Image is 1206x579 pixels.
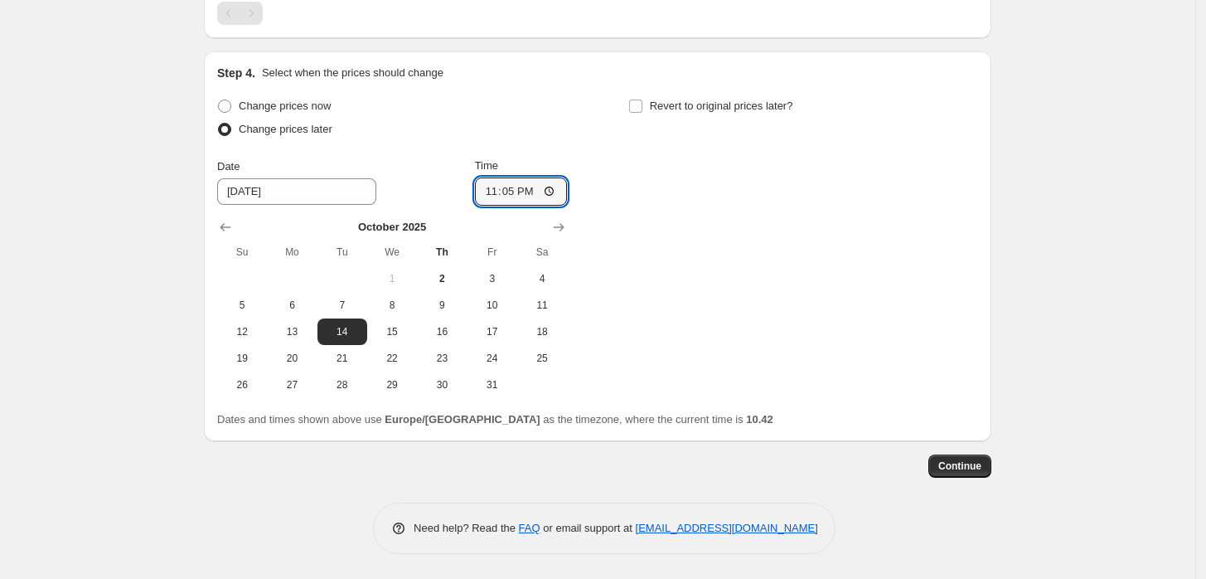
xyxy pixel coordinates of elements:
h2: Step 4. [217,65,255,81]
button: Saturday October 4 2025 [517,265,567,292]
span: 31 [474,378,511,392]
span: 12 [224,325,260,338]
button: Monday October 27 2025 [267,372,317,398]
span: Th [424,246,460,259]
span: 20 [274,352,310,365]
button: Continue [928,455,991,478]
span: 5 [224,299,260,312]
button: Saturday October 18 2025 [517,319,567,345]
a: [EMAIL_ADDRESS][DOMAIN_NAME] [636,522,818,534]
span: 24 [474,352,511,365]
span: 15 [374,325,410,338]
span: 8 [374,299,410,312]
input: 10/2/2025 [217,178,376,205]
span: 30 [424,378,460,392]
button: Saturday October 25 2025 [517,345,567,372]
span: 28 [324,378,361,392]
span: Need help? Read the [414,522,519,534]
th: Thursday [417,239,467,265]
span: Change prices later [239,123,332,135]
button: Monday October 13 2025 [267,319,317,345]
button: Friday October 24 2025 [467,345,517,372]
span: Tu [324,246,361,259]
span: Change prices now [239,100,331,112]
button: Show next month, November 2025 [547,216,570,239]
span: 22 [374,352,410,365]
th: Sunday [217,239,267,265]
span: 25 [524,352,560,365]
a: FAQ [519,522,540,534]
span: We [374,246,410,259]
span: Date [217,160,240,173]
button: Monday October 20 2025 [267,345,317,372]
button: Friday October 17 2025 [467,319,517,345]
span: 4 [524,272,560,285]
button: Friday October 31 2025 [467,372,517,398]
th: Friday [467,239,517,265]
button: Sunday October 19 2025 [217,345,267,372]
th: Monday [267,239,317,265]
span: 14 [324,325,361,338]
span: 23 [424,352,460,365]
button: Wednesday October 15 2025 [367,319,417,345]
span: 13 [274,325,310,338]
span: 10 [474,299,511,312]
th: Tuesday [317,239,367,265]
button: Friday October 3 2025 [467,265,517,292]
button: Saturday October 11 2025 [517,292,567,319]
span: 11 [524,299,560,312]
span: 21 [324,352,361,365]
button: Thursday October 9 2025 [417,292,467,319]
th: Saturday [517,239,567,265]
span: Mo [274,246,310,259]
button: Thursday October 23 2025 [417,345,467,372]
input: 12:00 [475,178,568,206]
button: Show previous month, September 2025 [214,216,237,239]
b: 10.42 [746,413,773,426]
span: Revert to original prices later? [650,100,793,112]
button: Thursday October 30 2025 [417,372,467,398]
button: Thursday October 16 2025 [417,319,467,345]
span: 6 [274,299,310,312]
span: Su [224,246,260,259]
span: 7 [324,299,361,312]
span: 1 [374,272,410,285]
button: Tuesday October 28 2025 [317,372,367,398]
span: Continue [938,460,981,473]
span: 29 [374,378,410,392]
span: 3 [474,272,511,285]
button: Today Thursday October 2 2025 [417,265,467,292]
span: Dates and times shown above use as the timezone, where the current time is [217,413,773,426]
span: 27 [274,378,310,392]
span: 19 [224,352,260,365]
button: Wednesday October 1 2025 [367,265,417,292]
span: 16 [424,325,460,338]
span: 9 [424,299,460,312]
button: Friday October 10 2025 [467,292,517,319]
th: Wednesday [367,239,417,265]
span: 26 [224,378,260,392]
button: Wednesday October 8 2025 [367,292,417,319]
span: Sa [524,246,560,259]
button: Monday October 6 2025 [267,292,317,319]
button: Tuesday October 21 2025 [317,345,367,372]
button: Wednesday October 29 2025 [367,372,417,398]
button: Tuesday October 7 2025 [317,292,367,319]
p: Select when the prices should change [262,65,443,81]
button: Tuesday October 14 2025 [317,319,367,345]
button: Wednesday October 22 2025 [367,345,417,372]
button: Sunday October 5 2025 [217,292,267,319]
button: Sunday October 26 2025 [217,372,267,398]
b: Europe/[GEOGRAPHIC_DATA] [385,413,540,426]
span: 17 [474,325,511,338]
span: Time [475,159,498,172]
nav: Pagination [217,2,263,25]
span: 2 [424,272,460,285]
span: 18 [524,325,560,338]
button: Sunday October 12 2025 [217,319,267,345]
span: Fr [474,246,511,259]
span: or email support at [540,522,636,534]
